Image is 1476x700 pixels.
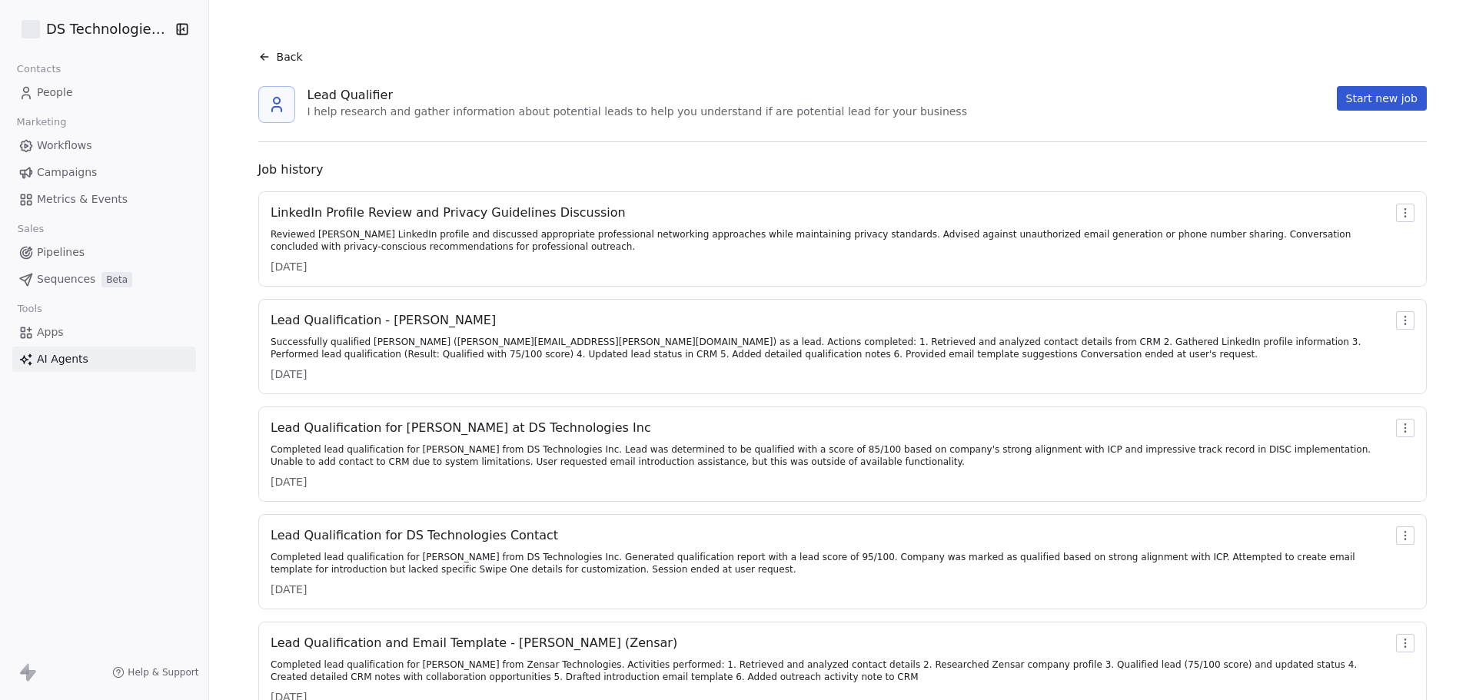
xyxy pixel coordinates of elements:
[37,85,73,101] span: People
[307,86,967,105] div: Lead Qualifier
[271,259,1390,274] div: [DATE]
[12,133,196,158] a: Workflows
[271,551,1390,576] div: Completed lead qualification for [PERSON_NAME] from DS Technologies Inc. Generated qualification ...
[271,526,1390,545] div: Lead Qualification for DS Technologies Contact
[18,16,165,42] button: DS Technologies Inc
[37,138,92,154] span: Workflows
[271,336,1390,360] div: Successfully qualified [PERSON_NAME] ([PERSON_NAME][EMAIL_ADDRESS][PERSON_NAME][DOMAIN_NAME]) as ...
[11,297,48,320] span: Tools
[11,217,51,241] span: Sales
[271,659,1390,683] div: Completed lead qualification for [PERSON_NAME] from Zensar Technologies. Activities performed: 1....
[271,582,1390,597] div: [DATE]
[271,443,1390,468] div: Completed lead qualification for [PERSON_NAME] from DS Technologies Inc. Lead was determined to b...
[101,272,132,287] span: Beta
[271,311,1390,330] div: Lead Qualification - [PERSON_NAME]
[10,111,73,134] span: Marketing
[37,324,64,340] span: Apps
[12,320,196,345] a: Apps
[271,474,1390,489] div: [DATE]
[37,191,128,207] span: Metrics & Events
[12,187,196,212] a: Metrics & Events
[10,58,68,81] span: Contacts
[271,634,1390,652] div: Lead Qualification and Email Template - [PERSON_NAME] (Zensar)
[307,105,967,120] div: I help research and gather information about potential leads to help you understand if are potent...
[277,49,303,65] span: Back
[12,267,196,292] a: SequencesBeta
[128,666,198,678] span: Help & Support
[12,240,196,265] a: Pipelines
[12,80,196,105] a: People
[37,244,85,260] span: Pipelines
[271,228,1390,253] div: Reviewed [PERSON_NAME] LinkedIn profile and discussed appropriate professional networking approac...
[37,351,88,367] span: AI Agents
[271,204,1390,222] div: LinkedIn Profile Review and Privacy Guidelines Discussion
[37,271,95,287] span: Sequences
[37,164,97,181] span: Campaigns
[46,19,171,39] span: DS Technologies Inc
[271,367,1390,382] div: [DATE]
[271,419,1390,437] div: Lead Qualification for [PERSON_NAME] at DS Technologies Inc
[12,347,196,372] a: AI Agents
[1337,86,1427,111] button: Start new job
[258,161,1427,179] div: Job history
[112,666,198,678] a: Help & Support
[12,160,196,185] a: Campaigns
